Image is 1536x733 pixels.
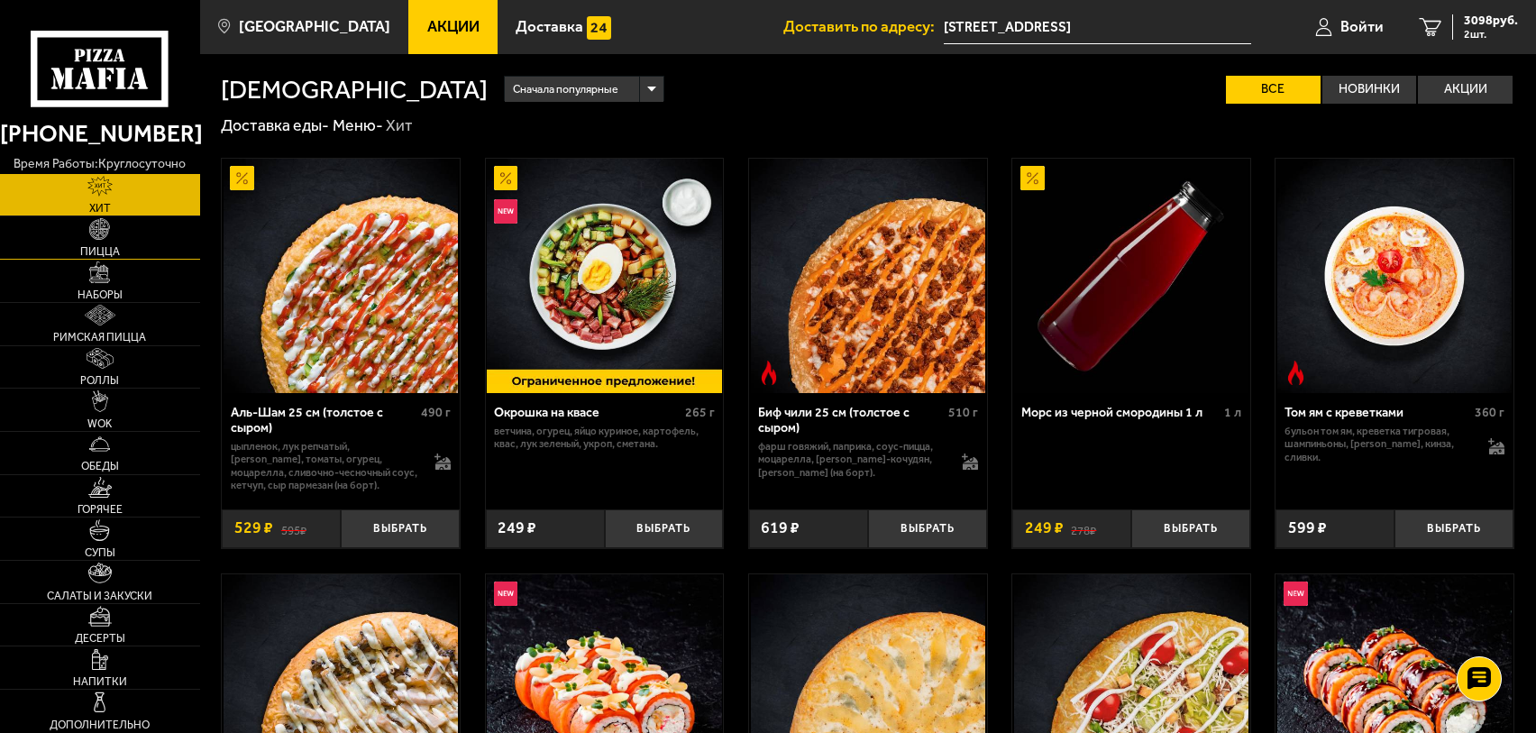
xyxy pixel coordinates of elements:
img: Акционный [230,166,254,190]
img: Острое блюдо [1284,361,1308,385]
span: Роллы [80,375,119,386]
a: Меню- [333,115,383,135]
span: Акции [427,19,480,34]
label: Акции [1418,76,1513,103]
div: Морс из черной смородины 1 л [1021,405,1220,420]
span: Горячее [78,504,123,515]
span: Доставка [516,19,583,34]
a: Острое блюдоБиф чили 25 см (толстое с сыром) [749,159,987,393]
span: 510 г [948,405,978,420]
span: Войти [1340,19,1384,34]
img: Акционный [1020,166,1045,190]
span: Римская пицца [53,332,146,343]
p: ветчина, огурец, яйцо куриное, картофель, квас, лук зеленый, укроп, сметана. [494,425,714,450]
img: Окрошка на квасе [487,159,721,393]
img: Новинка [1284,582,1308,606]
button: Выбрать [341,509,460,548]
label: Новинки [1322,76,1417,103]
img: Акционный [494,166,518,190]
p: цыпленок, лук репчатый, [PERSON_NAME], томаты, огурец, моцарелла, сливочно-чесночный соус, кетчуп... [231,440,418,491]
div: Биф чили 25 см (толстое с сыром) [758,405,944,435]
span: Наборы [78,289,123,300]
a: АкционныйМорс из черной смородины 1 л [1012,159,1250,393]
div: Аль-Шам 25 см (толстое с сыром) [231,405,416,435]
img: Аль-Шам 25 см (толстое с сыром) [224,159,458,393]
span: Дополнительно [50,719,150,730]
img: Острое блюдо [757,361,782,385]
h1: [DEMOGRAPHIC_DATA] [221,77,488,102]
button: Выбрать [1394,509,1513,548]
span: Пицца [80,246,120,257]
span: 529 ₽ [234,520,273,536]
div: Окрошка на квасе [494,405,680,420]
div: Том ям с креветками [1285,405,1470,420]
span: 599 ₽ [1288,520,1327,536]
input: Ваш адрес доставки [944,11,1251,44]
span: Супы [85,547,115,558]
button: Выбрать [1131,509,1250,548]
img: 15daf4d41897b9f0e9f617042186c801.svg [587,16,611,41]
a: Острое блюдоТом ям с креветками [1275,159,1513,393]
button: Выбрать [605,509,724,548]
img: Новинка [494,199,518,224]
s: 595 ₽ [281,520,306,536]
span: 3098 руб. [1464,14,1518,27]
span: [GEOGRAPHIC_DATA] [239,19,390,34]
p: фарш говяжий, паприка, соус-пицца, моцарелла, [PERSON_NAME]-кочудян, [PERSON_NAME] (на борт). [758,440,946,479]
button: Выбрать [868,509,987,548]
img: Биф чили 25 см (толстое с сыром) [751,159,985,393]
a: АкционныйАль-Шам 25 см (толстое с сыром) [222,159,460,393]
span: 1 л [1224,405,1241,420]
span: Сначала популярные [513,74,618,105]
a: Доставка еды- [221,115,329,135]
span: 619 ₽ [761,520,800,536]
label: Все [1226,76,1321,103]
span: 490 г [421,405,451,420]
p: бульон том ям, креветка тигровая, шампиньоны, [PERSON_NAME], кинза, сливки. [1285,425,1472,463]
a: АкционныйНовинкаОкрошка на квасе [486,159,724,393]
span: Напитки [73,676,127,687]
span: WOK [87,418,112,429]
s: 278 ₽ [1071,520,1096,536]
span: Доставить по адресу: [783,19,944,34]
span: 265 г [685,405,715,420]
span: Обеды [81,461,119,472]
div: Хит [386,115,413,136]
img: Том ям с креветками [1277,159,1512,393]
span: Хит [89,203,111,214]
span: Десерты [75,633,125,644]
img: Новинка [494,582,518,606]
span: 249 ₽ [1025,520,1064,536]
span: 2 шт. [1464,29,1518,40]
span: 360 г [1475,405,1504,420]
span: Салаты и закуски [47,591,152,601]
img: Морс из черной смородины 1 л [1014,159,1248,393]
span: 249 ₽ [498,520,536,536]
